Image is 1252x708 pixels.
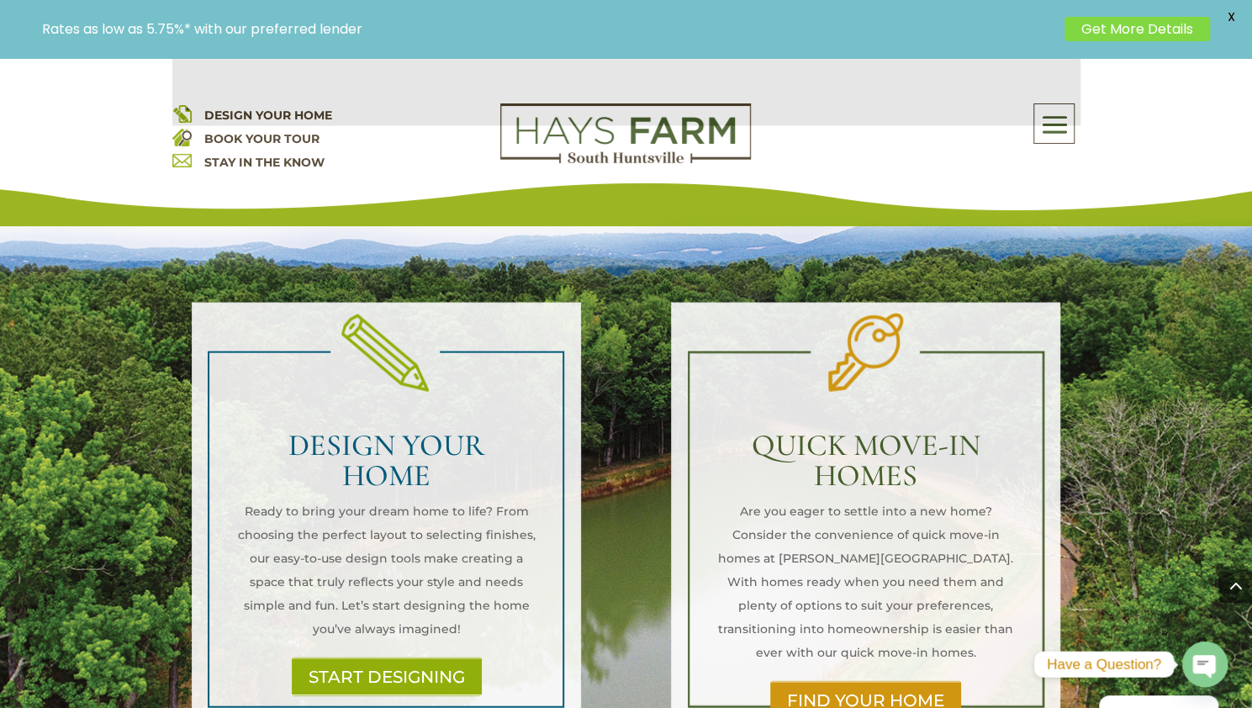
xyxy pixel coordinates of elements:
[500,152,751,167] a: hays farm homes huntsville development
[716,499,1016,663] p: Are you eager to settle into a new home? Consider the convenience of quick move-in homes at [PERS...
[1218,4,1244,29] span: X
[716,430,1016,499] h2: QUICK MOVE-IN HOMES
[204,155,325,170] a: STAY IN THE KNOW
[1064,17,1210,41] a: Get More Details
[172,127,192,146] img: book your home tour
[204,131,320,146] a: BOOK YOUR TOUR
[42,21,1056,37] p: Rates as low as 5.75%* with our preferred lender
[236,430,536,499] h2: DESIGN YOUR HOME
[236,499,536,640] p: Ready to bring your dream home to life? From choosing the perfect layout to selecting finishes, o...
[500,103,751,164] img: Logo
[292,657,482,695] a: START DESIGNING
[172,103,192,123] img: design your home
[204,108,332,123] a: DESIGN YOUR HOME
